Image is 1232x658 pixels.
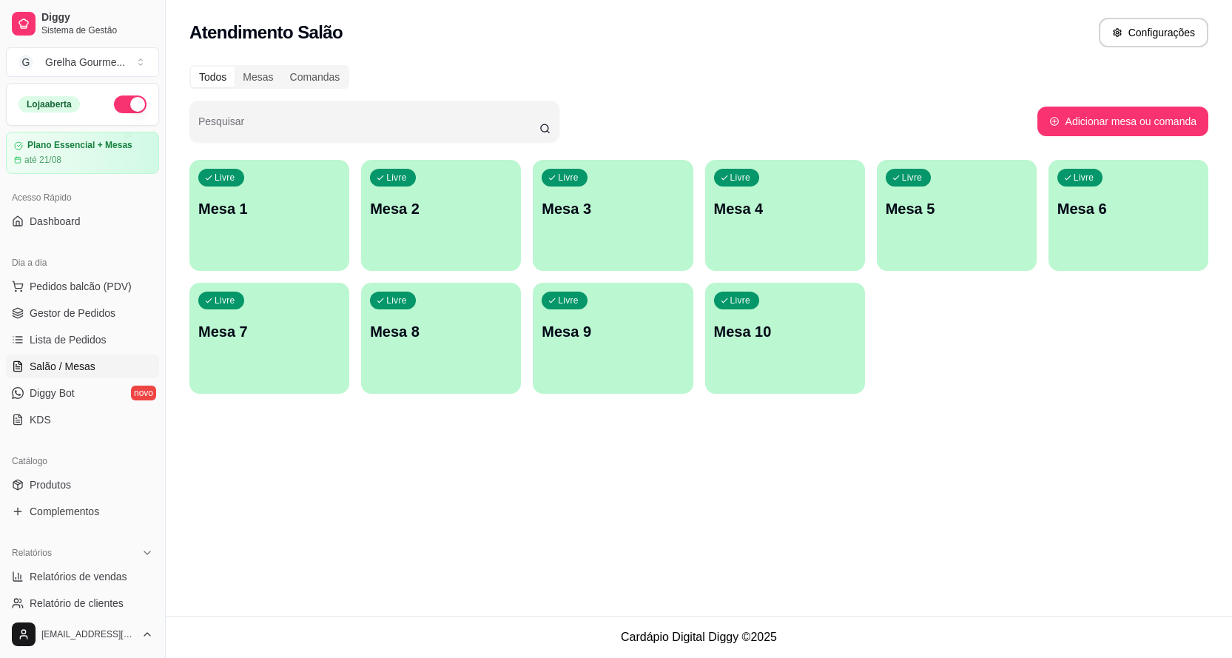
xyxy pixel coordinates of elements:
[370,321,512,342] p: Mesa 8
[714,321,856,342] p: Mesa 10
[6,473,159,497] a: Produtos
[6,591,159,615] a: Relatório de clientes
[6,565,159,588] a: Relatórios de vendas
[6,275,159,298] button: Pedidos balcão (PDV)
[6,6,159,41] a: DiggySistema de Gestão
[191,67,235,87] div: Todos
[1099,18,1208,47] button: Configurações
[18,96,80,113] div: Loja aberta
[542,198,684,219] p: Mesa 3
[902,172,923,184] p: Livre
[30,412,51,427] span: KDS
[705,283,865,394] button: LivreMesa 10
[198,198,340,219] p: Mesa 1
[30,477,71,492] span: Produtos
[6,408,159,432] a: KDS
[198,321,340,342] p: Mesa 7
[6,328,159,352] a: Lista de Pedidos
[361,160,521,271] button: LivreMesa 2
[730,295,751,306] p: Livre
[6,355,159,378] a: Salão / Mesas
[6,47,159,77] button: Select a team
[30,332,107,347] span: Lista de Pedidos
[215,295,235,306] p: Livre
[189,283,349,394] button: LivreMesa 7
[114,95,147,113] button: Alterar Status
[361,283,521,394] button: LivreMesa 8
[558,295,579,306] p: Livre
[30,504,99,519] span: Complementos
[18,55,33,70] span: G
[30,569,127,584] span: Relatórios de vendas
[41,24,153,36] span: Sistema de Gestão
[30,596,124,611] span: Relatório de clientes
[235,67,281,87] div: Mesas
[1037,107,1208,136] button: Adicionar mesa ou comanda
[215,172,235,184] p: Livre
[6,132,159,174] a: Plano Essencial + Mesasaté 21/08
[189,160,349,271] button: LivreMesa 1
[6,617,159,652] button: [EMAIL_ADDRESS][DOMAIN_NAME]
[41,628,135,640] span: [EMAIL_ADDRESS][DOMAIN_NAME]
[730,172,751,184] p: Livre
[41,11,153,24] span: Diggy
[6,500,159,523] a: Complementos
[6,186,159,209] div: Acesso Rápido
[1048,160,1208,271] button: LivreMesa 6
[6,449,159,473] div: Catálogo
[282,67,349,87] div: Comandas
[386,295,407,306] p: Livre
[166,616,1232,658] footer: Cardápio Digital Diggy © 2025
[877,160,1037,271] button: LivreMesa 5
[533,283,693,394] button: LivreMesa 9
[30,279,132,294] span: Pedidos balcão (PDV)
[189,21,343,44] h2: Atendimento Salão
[6,381,159,405] a: Diggy Botnovo
[386,172,407,184] p: Livre
[6,209,159,233] a: Dashboard
[714,198,856,219] p: Mesa 4
[30,214,81,229] span: Dashboard
[370,198,512,219] p: Mesa 2
[1057,198,1199,219] p: Mesa 6
[30,386,75,400] span: Diggy Bot
[27,140,132,151] article: Plano Essencial + Mesas
[24,154,61,166] article: até 21/08
[30,359,95,374] span: Salão / Mesas
[12,547,52,559] span: Relatórios
[558,172,579,184] p: Livre
[6,251,159,275] div: Dia a dia
[533,160,693,271] button: LivreMesa 3
[45,55,125,70] div: Grelha Gourme ...
[1074,172,1094,184] p: Livre
[30,306,115,320] span: Gestor de Pedidos
[705,160,865,271] button: LivreMesa 4
[886,198,1028,219] p: Mesa 5
[198,120,539,135] input: Pesquisar
[6,301,159,325] a: Gestor de Pedidos
[542,321,684,342] p: Mesa 9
